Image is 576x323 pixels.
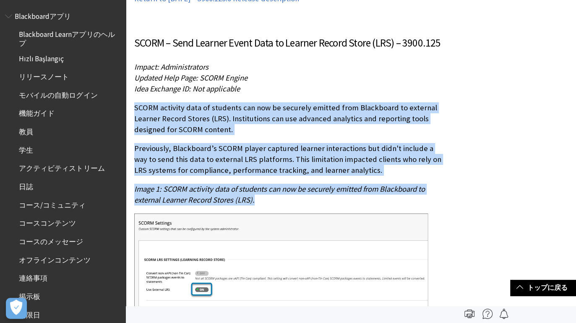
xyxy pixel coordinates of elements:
[464,309,474,319] img: Print
[19,125,33,136] span: 教員
[19,180,33,191] span: 日誌
[134,35,443,51] h3: SCORM – Send Learner Event Data to Learner Record Store (LRS) – 3900.125
[134,73,248,83] span: Updated Help Page: SCORM Engine
[19,289,40,301] span: 掲示板
[19,88,97,99] span: モバイルの自動ログイン
[6,298,27,319] button: 優先設定センターを開く
[19,70,69,81] span: リリースノート
[134,184,425,205] span: Image 1: SCORM activity data of students can now be securely emitted from Blackboard to external ...
[134,102,443,135] p: SCORM activity data of students can now be securely emitted from Blackboard to external Learner R...
[19,234,83,246] span: コースのメッセージ
[19,107,55,118] span: 機能ガイド
[19,161,104,173] span: アクティビティストリーム
[499,309,509,319] img: Follow this page
[510,280,576,295] a: トップに戻る
[19,198,86,209] span: コース/コミュニティ
[19,52,64,63] span: Hızlı Başlangıç
[19,143,33,154] span: 学生
[19,308,40,319] span: 期限日
[134,84,240,94] span: Idea Exchange ID: Not applicable
[15,9,71,21] span: Blackboardアプリ
[19,216,76,228] span: コースコンテンツ
[134,62,209,72] span: Impact: Administrators
[134,143,443,176] p: Previously, Blackboard’s SCORM player captured learner interactions but didn't include a way to s...
[19,271,47,283] span: 連絡事項
[19,253,90,264] span: オフラインコンテンツ
[19,28,120,47] span: Blackboard Learnアプリのヘルプ
[482,309,493,319] img: More help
